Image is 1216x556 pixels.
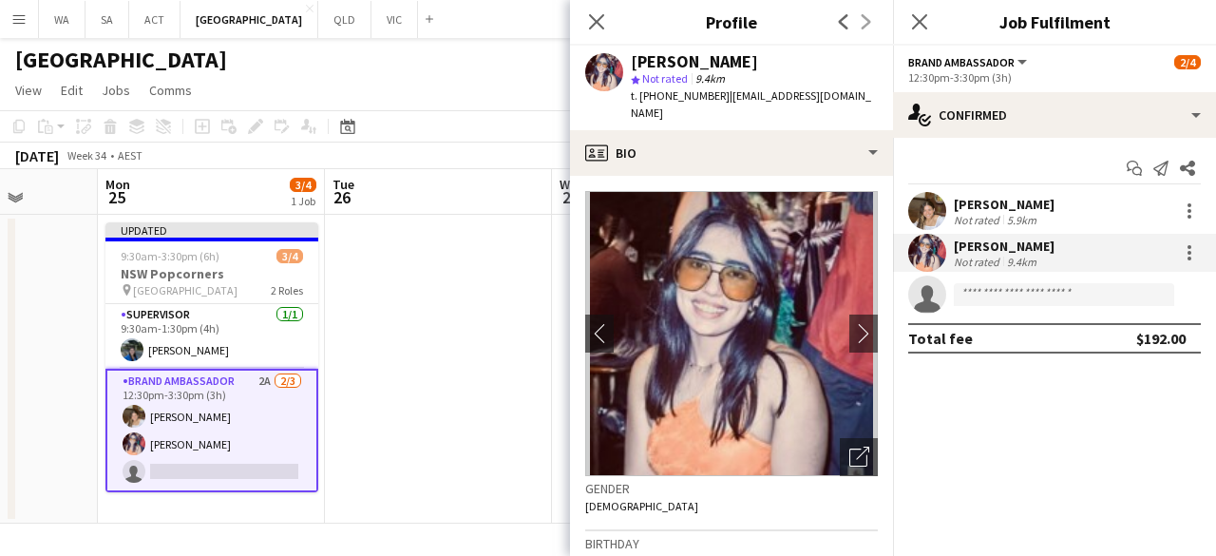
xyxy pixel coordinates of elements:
span: Jobs [102,82,130,99]
div: 9.4km [1003,255,1040,269]
span: | [EMAIL_ADDRESS][DOMAIN_NAME] [631,88,871,120]
div: $192.00 [1136,329,1186,348]
button: ACT [129,1,180,38]
div: [PERSON_NAME] [954,238,1054,255]
button: Brand Ambassador [908,55,1030,69]
a: Jobs [94,78,138,103]
div: AEST [118,148,142,163]
button: [GEOGRAPHIC_DATA] [180,1,318,38]
button: WA [39,1,85,38]
a: Edit [53,78,90,103]
span: 27 [557,186,584,208]
div: 5.9km [1003,213,1040,227]
span: 2/4 [1174,55,1201,69]
span: [GEOGRAPHIC_DATA] [133,283,237,297]
span: 26 [330,186,354,208]
span: [DEMOGRAPHIC_DATA] [585,499,698,513]
div: Total fee [908,329,973,348]
span: 25 [103,186,130,208]
h3: Gender [585,480,878,497]
div: Open photos pop-in [840,438,878,476]
span: Comms [149,82,192,99]
a: Comms [142,78,199,103]
button: SA [85,1,129,38]
span: Week 34 [63,148,110,163]
span: Brand Ambassador [908,55,1015,69]
h3: NSW Popcorners [105,265,318,282]
app-job-card: Updated9:30am-3:30pm (6h)3/4NSW Popcorners [GEOGRAPHIC_DATA]2 RolesSupervisor1/19:30am-1:30pm (4h... [105,222,318,492]
img: Crew avatar or photo [585,191,878,476]
div: 12:30pm-3:30pm (3h) [908,70,1201,85]
div: [DATE] [15,146,59,165]
span: 2 Roles [271,283,303,297]
span: 3/4 [290,178,316,192]
span: Wed [560,176,584,193]
div: [PERSON_NAME] [631,53,758,70]
h1: [GEOGRAPHIC_DATA] [15,46,227,74]
button: VIC [371,1,418,38]
h3: Birthday [585,535,878,552]
span: Not rated [642,71,688,86]
span: Tue [332,176,354,193]
a: View [8,78,49,103]
app-card-role: Supervisor1/19:30am-1:30pm (4h)[PERSON_NAME] [105,304,318,369]
span: View [15,82,42,99]
div: Not rated [954,213,1003,227]
div: Updated [105,222,318,238]
app-card-role: Brand Ambassador2A2/312:30pm-3:30pm (3h)[PERSON_NAME][PERSON_NAME] [105,369,318,492]
span: 9:30am-3:30pm (6h) [121,249,219,263]
button: QLD [318,1,371,38]
span: 9.4km [692,71,729,86]
h3: Job Fulfilment [893,10,1216,34]
span: 3/4 [276,249,303,263]
h3: Profile [570,10,893,34]
span: Mon [105,176,130,193]
div: Confirmed [893,92,1216,138]
div: [PERSON_NAME] [954,196,1054,213]
div: Bio [570,130,893,176]
span: Edit [61,82,83,99]
div: 1 Job [291,194,315,208]
div: Not rated [954,255,1003,269]
span: t. [PHONE_NUMBER] [631,88,730,103]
